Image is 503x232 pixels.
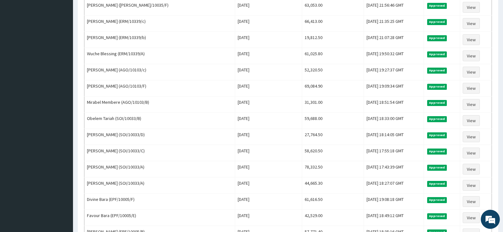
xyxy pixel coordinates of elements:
td: Obelem Tariah (SOI/10033/B) [84,113,235,129]
td: [PERSON_NAME] (AGO/10103/c) [84,64,235,80]
td: [DATE] 18:51:54 GMT [364,96,424,113]
span: Approved [427,165,447,170]
td: Favour Bara (EPF/10005/E) [84,210,235,226]
textarea: Type your message and hit 'Enter' [3,160,121,182]
td: [PERSON_NAME] (ERM/10339/c) [84,16,235,32]
td: 66,413.00 [302,16,364,32]
span: Approved [427,68,447,73]
td: [PERSON_NAME] (SOI/10033/C) [84,145,235,161]
td: [DATE] 19:08:18 GMT [364,194,424,210]
td: [DATE] [235,16,302,32]
a: View [463,18,480,29]
span: Approved [427,35,447,41]
td: [DATE] 19:50:32 GMT [364,48,424,64]
td: 58,620.50 [302,145,364,161]
td: [DATE] 17:43:39 GMT [364,161,424,177]
td: 78,332.50 [302,161,364,177]
td: [DATE] [235,48,302,64]
td: [PERSON_NAME] (AGO/10103/F) [84,80,235,96]
a: View [463,180,480,191]
td: [DATE] [235,194,302,210]
span: Approved [427,100,447,106]
td: [DATE] 19:27:37 GMT [364,64,424,80]
td: [DATE] [235,210,302,226]
td: [DATE] [235,145,302,161]
td: [DATE] [235,64,302,80]
td: 61,025.80 [302,48,364,64]
span: Approved [427,3,447,9]
td: [DATE] [235,113,302,129]
a: View [463,148,480,158]
td: [DATE] [235,177,302,194]
td: [PERSON_NAME] (SOI/10033/A) [84,161,235,177]
td: Wuche Blessing (ERM/10339/A) [84,48,235,64]
td: Divine Bara (EPF/10005/F) [84,194,235,210]
td: 27,764.50 [302,129,364,145]
td: [DATE] [235,161,302,177]
td: [DATE] 21:07:28 GMT [364,32,424,48]
td: [DATE] 18:14:05 GMT [364,129,424,145]
span: Approved [427,116,447,122]
span: Approved [427,181,447,187]
td: [DATE] 18:33:00 GMT [364,113,424,129]
td: 42,529.00 [302,210,364,226]
td: [DATE] [235,80,302,96]
td: [DATE] 21:35:25 GMT [364,16,424,32]
a: View [463,83,480,94]
span: Approved [427,84,447,89]
td: 44,665.30 [302,177,364,194]
a: View [463,164,480,175]
img: d_794563401_company_1708531726252_794563401 [12,32,26,48]
td: [DATE] [235,32,302,48]
span: Approved [427,132,447,138]
div: Minimize live chat window [104,3,119,18]
a: View [463,2,480,13]
a: View [463,196,480,207]
td: Mirabel Membere (AGO/10103/B) [84,96,235,113]
td: 31,301.00 [302,96,364,113]
td: [PERSON_NAME] (SOI/10033/A) [84,177,235,194]
a: View [463,115,480,126]
span: Approved [427,149,447,154]
span: We're online! [37,73,88,137]
a: View [463,34,480,45]
span: Approved [427,197,447,203]
td: [DATE] 18:49:12 GMT [364,210,424,226]
span: Approved [427,19,447,25]
td: [PERSON_NAME] (ERM/10339/b) [84,32,235,48]
td: [DATE] [235,129,302,145]
td: [DATE] 19:09:34 GMT [364,80,424,96]
a: View [463,99,480,110]
a: View [463,212,480,223]
span: Approved [427,213,447,219]
a: View [463,67,480,77]
td: [DATE] 18:27:07 GMT [364,177,424,194]
td: 52,320.50 [302,64,364,80]
span: Approved [427,51,447,57]
div: Chat with us now [33,36,107,44]
td: 59,688.00 [302,113,364,129]
td: 61,616.50 [302,194,364,210]
td: 19,812.50 [302,32,364,48]
td: [DATE] [235,96,302,113]
td: [DATE] 17:55:18 GMT [364,145,424,161]
a: View [463,50,480,61]
td: [PERSON_NAME] (SOI/10033/D) [84,129,235,145]
a: View [463,131,480,142]
td: 69,084.90 [302,80,364,96]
